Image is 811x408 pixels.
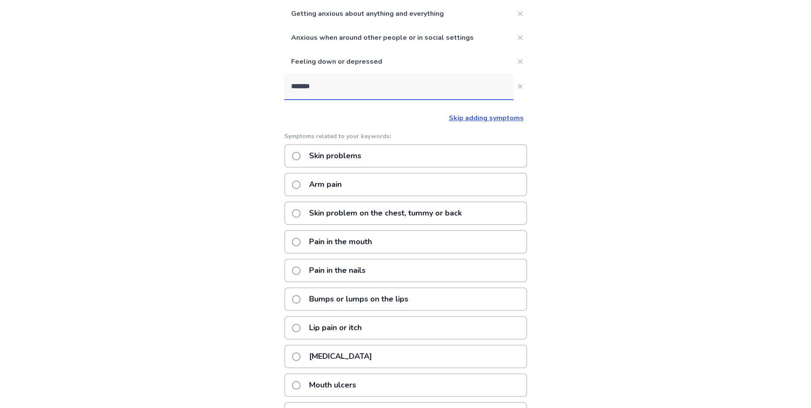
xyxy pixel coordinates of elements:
p: Pain in the mouth [304,231,377,253]
p: Anxious when around other people or in social settings [284,26,513,50]
button: Close [513,55,527,68]
p: Feeling down or depressed [284,50,513,74]
input: Close [284,74,513,99]
button: Close [513,7,527,21]
p: Mouth ulcers [304,374,361,396]
p: Pain in the nails [304,260,371,281]
p: Symptoms related to your keywords: [284,132,527,141]
p: [MEDICAL_DATA] [304,346,377,367]
a: Skip adding symptoms [449,113,524,123]
p: Skin problems [304,145,366,167]
button: Close [513,80,527,93]
p: Arm pain [304,174,347,195]
p: Getting anxious about anything and everything [284,2,513,26]
p: Bumps or lumps on the lips [304,288,413,310]
p: Skin problem on the chest, tummy or back [304,202,467,224]
p: Lip pain or itch [304,317,367,339]
button: Close [513,31,527,44]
